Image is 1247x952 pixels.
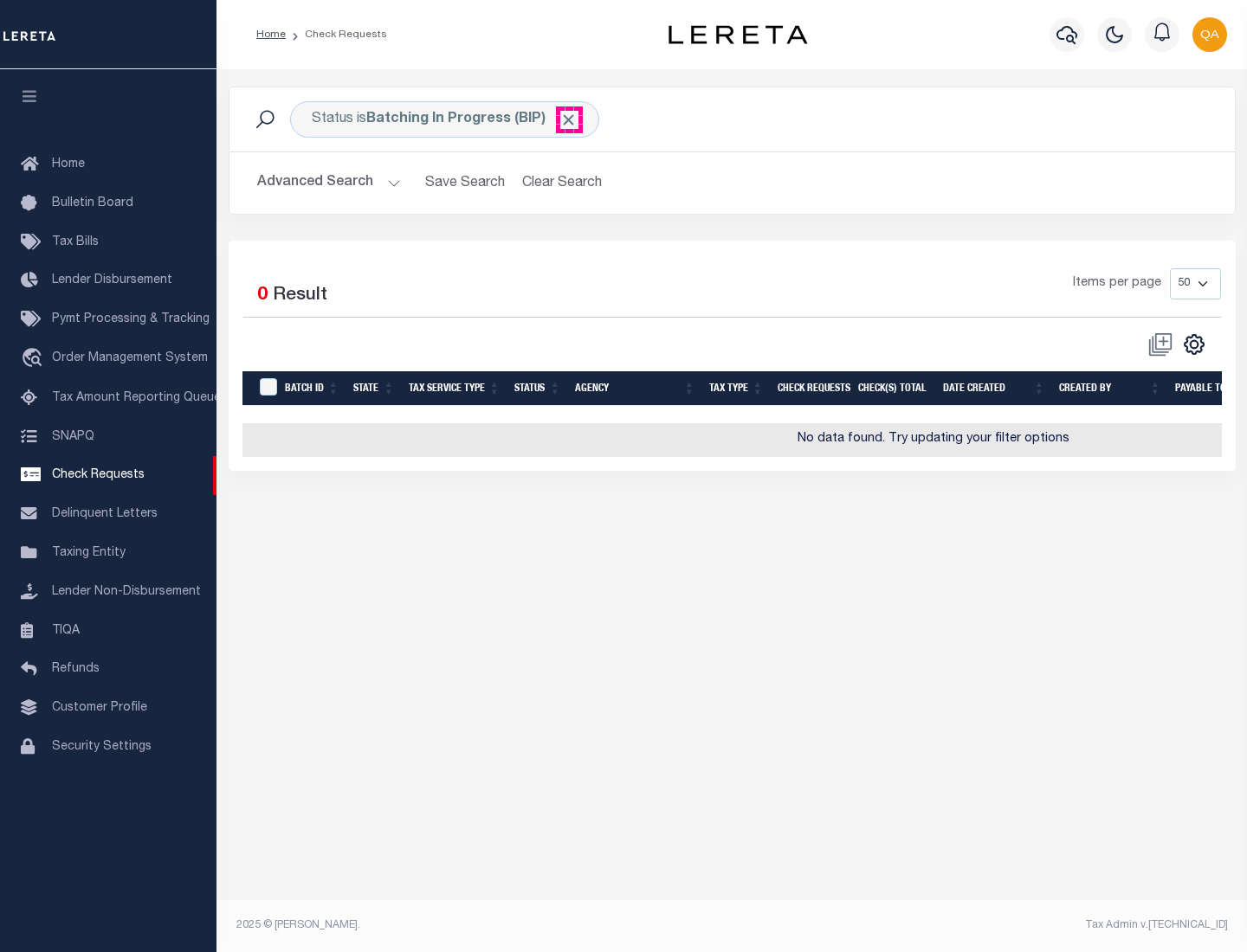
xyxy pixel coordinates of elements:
[52,352,208,364] span: Order Management System
[669,25,807,44] img: logo-dark.svg
[402,371,507,407] th: Tax Service Type: activate to sort column ascending
[52,508,158,520] span: Delinquent Letters
[52,274,172,286] span: Lender Disbursement
[290,101,599,138] div: Status is
[52,392,221,404] span: Tax Amount Reporting Queue
[366,113,578,126] b: Batching In Progress (BIP)
[936,371,1052,407] th: Date Created: activate to sort column ascending
[52,197,133,209] span: Bulletin Board
[21,348,48,370] i: travel_explore
[702,371,771,407] th: Tax Type: activate to sort column ascending
[568,371,702,407] th: Agency: activate to sort column ascending
[415,166,515,200] button: Save Search
[286,27,387,42] li: Check Requests
[278,371,346,407] th: Batch Id: activate to sort column ascending
[346,371,402,407] th: State: activate to sort column ascending
[1073,274,1161,293] span: Items per page
[52,702,147,714] span: Customer Profile
[745,917,1228,933] div: Tax Admin v.[TECHNICAL_ID]
[52,663,100,675] span: Refunds
[52,586,201,598] span: Lender Non-Disbursement
[52,624,80,636] span: TIQA
[52,430,94,442] span: SNAPQ
[515,166,610,200] button: Clear Search
[256,29,286,40] a: Home
[257,166,401,200] button: Advanced Search
[223,917,733,933] div: 2025 © [PERSON_NAME].
[52,547,126,559] span: Taxing Entity
[52,313,210,325] span: Pymt Processing & Tracking
[52,469,145,481] span: Check Requests
[52,158,85,170] span: Home
[52,741,152,753] span: Security Settings
[771,371,851,407] th: Check Requests
[1052,371,1168,407] th: Created By: activate to sort column ascending
[52,236,99,248] span: Tax Bills
[559,111,578,129] span: Click to Remove
[1192,17,1227,52] img: svg+xml;base64,PHN2ZyB4bWxucz0iaHR0cDovL3d3dy53My5vcmcvMjAwMC9zdmciIHBvaW50ZXItZXZlbnRzPSJub25lIi...
[507,371,568,407] th: Status: activate to sort column ascending
[257,286,268,305] span: 0
[851,371,936,407] th: Check(s) Total
[273,282,327,310] label: Result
